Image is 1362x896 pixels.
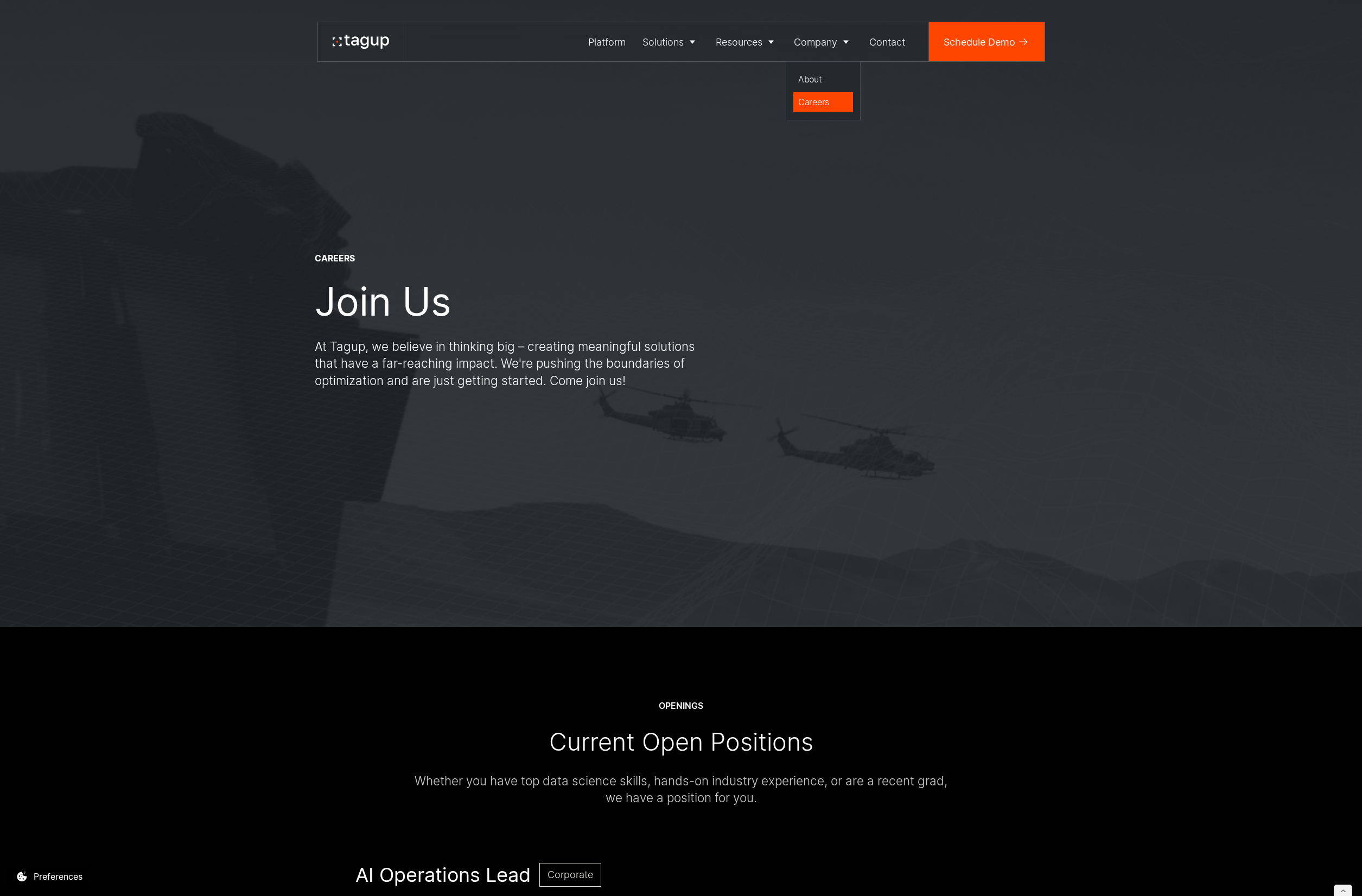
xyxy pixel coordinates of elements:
[929,22,1045,61] a: Schedule Demo
[549,727,813,757] div: Current Open Positions
[588,35,626,49] div: Platform
[786,61,861,120] nav: Company
[634,22,708,61] a: Solutions
[707,22,786,61] a: Resources
[861,22,914,61] a: Contact
[315,338,705,389] p: At Tagup, we believe in thinking big – creating meaningful solutions that have a far-reaching imp...
[798,73,848,86] div: About
[869,35,905,49] div: Contact
[798,95,848,108] div: Careers
[34,870,82,883] div: Preferences
[786,22,861,61] a: Company
[548,869,593,880] span: Corporate
[716,35,762,49] div: Resources
[793,92,853,113] a: Careers
[355,863,531,887] h2: AI Operations Lead
[315,279,451,323] h1: Join Us
[794,35,837,49] div: Company
[642,35,684,49] div: Solutions
[659,700,703,712] div: OPENINGS
[315,253,355,265] div: CAREERS
[580,22,634,61] a: Platform
[944,35,1015,49] div: Schedule Demo
[793,69,853,90] a: About
[412,772,950,807] div: Whether you have top data science skills, hands-on industry experience, or are a recent grad, we ...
